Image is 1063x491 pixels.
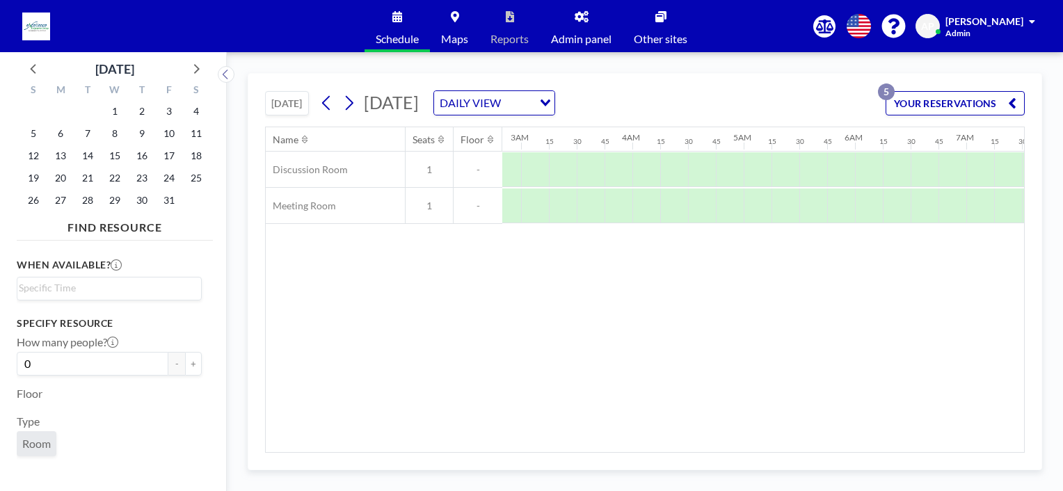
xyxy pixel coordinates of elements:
[105,168,125,188] span: Wednesday, October 22, 2025
[907,137,916,146] div: 30
[168,352,185,376] button: -
[186,168,206,188] span: Saturday, October 25, 2025
[24,191,43,210] span: Sunday, October 26, 2025
[22,13,50,40] img: organization-logo
[24,124,43,143] span: Sunday, October 5, 2025
[545,137,554,146] div: 15
[273,134,298,146] div: Name
[132,124,152,143] span: Thursday, October 9, 2025
[551,33,612,45] span: Admin panel
[454,200,502,212] span: -
[105,102,125,121] span: Wednesday, October 1, 2025
[266,200,336,212] span: Meeting Room
[824,137,832,146] div: 45
[657,137,665,146] div: 15
[17,335,118,349] label: How many people?
[105,124,125,143] span: Wednesday, October 8, 2025
[437,94,504,112] span: DAILY VIEW
[406,200,453,212] span: 1
[886,91,1025,115] button: YOUR RESERVATIONS5
[685,137,693,146] div: 30
[454,163,502,176] span: -
[413,134,435,146] div: Seats
[796,137,804,146] div: 30
[945,28,970,38] span: Admin
[182,82,209,100] div: S
[132,146,152,166] span: Thursday, October 16, 2025
[51,191,70,210] span: Monday, October 27, 2025
[991,137,999,146] div: 15
[78,168,97,188] span: Tuesday, October 21, 2025
[95,59,134,79] div: [DATE]
[159,168,179,188] span: Friday, October 24, 2025
[1018,137,1027,146] div: 30
[266,163,348,176] span: Discussion Room
[573,137,582,146] div: 30
[78,124,97,143] span: Tuesday, October 7, 2025
[132,191,152,210] span: Thursday, October 30, 2025
[17,414,40,428] label: Type
[17,387,42,401] label: Floor
[159,146,179,166] span: Friday, October 17, 2025
[634,33,687,45] span: Other sites
[51,168,70,188] span: Monday, October 20, 2025
[376,33,419,45] span: Schedule
[935,137,943,146] div: 45
[74,82,102,100] div: T
[155,82,182,100] div: F
[265,91,309,115] button: [DATE]
[921,20,934,33] span: AP
[490,33,529,45] span: Reports
[22,437,51,451] span: Room
[159,191,179,210] span: Friday, October 31, 2025
[17,317,202,330] h3: Specify resource
[712,137,721,146] div: 45
[17,215,213,234] h4: FIND RESOURCE
[78,191,97,210] span: Tuesday, October 28, 2025
[186,102,206,121] span: Saturday, October 4, 2025
[945,15,1023,27] span: [PERSON_NAME]
[185,352,202,376] button: +
[601,137,609,146] div: 45
[17,277,201,298] div: Search for option
[102,82,129,100] div: W
[159,124,179,143] span: Friday, October 10, 2025
[186,146,206,166] span: Saturday, October 18, 2025
[47,82,74,100] div: M
[105,146,125,166] span: Wednesday, October 15, 2025
[24,146,43,166] span: Sunday, October 12, 2025
[441,33,468,45] span: Maps
[364,92,419,113] span: [DATE]
[19,280,193,296] input: Search for option
[845,132,863,143] div: 6AM
[20,82,47,100] div: S
[511,132,529,143] div: 3AM
[132,102,152,121] span: Thursday, October 2, 2025
[956,132,974,143] div: 7AM
[186,124,206,143] span: Saturday, October 11, 2025
[51,124,70,143] span: Monday, October 6, 2025
[733,132,751,143] div: 5AM
[159,102,179,121] span: Friday, October 3, 2025
[505,94,531,112] input: Search for option
[768,137,776,146] div: 15
[406,163,453,176] span: 1
[622,132,640,143] div: 4AM
[105,191,125,210] span: Wednesday, October 29, 2025
[879,137,888,146] div: 15
[51,146,70,166] span: Monday, October 13, 2025
[24,168,43,188] span: Sunday, October 19, 2025
[434,91,554,115] div: Search for option
[132,168,152,188] span: Thursday, October 23, 2025
[128,82,155,100] div: T
[461,134,484,146] div: Floor
[78,146,97,166] span: Tuesday, October 14, 2025
[878,83,895,100] p: 5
